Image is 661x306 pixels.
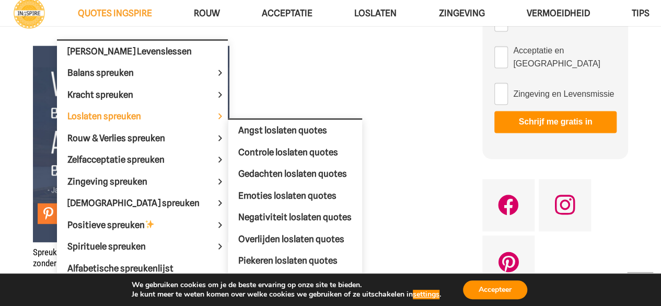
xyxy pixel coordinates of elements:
p: Je kunt meer te weten komen over welke cookies we gebruiken of ze uitschakelen in . [132,290,441,299]
a: Spreuk – Visie zonder actie is een dagdroom. Actie zonder visie is een nachtmerrie. [33,46,229,242]
span: Loslaten spreuken Menu [212,106,228,127]
a: Alfabetische spreukenlijst [57,258,228,280]
a: Angst loslaten quotes [228,120,362,142]
img: ✨ [145,220,154,229]
button: settings [413,290,439,299]
span: Rouw & Verlies spreuken [67,133,183,143]
span: ROUW [194,8,220,18]
span: Kracht spreuken Menu [212,84,228,106]
span: Rouw & Verlies spreuken Menu [212,128,228,149]
span: Controle loslaten quotes [238,147,338,157]
a: Overlijden loslaten quotes [228,229,362,251]
span: Zingeving spreuken [67,176,165,187]
a: Balans spreukenBalans spreuken Menu [57,62,228,84]
span: QUOTES INGSPIRE [78,8,152,18]
a: [PERSON_NAME] Levenslessen [57,41,228,63]
a: Emoties loslaten quotes [228,185,362,207]
span: [PERSON_NAME] Levenslessen [67,46,192,56]
a: Rouw & Verlies spreukenRouw & Verlies spreuken Menu [57,128,228,150]
span: Mooiste spreuken Menu [212,192,228,214]
input: Zingeving en Levensmissie [494,83,508,105]
li: Pinterest [38,203,61,224]
p: We gebruiken cookies om je de beste ervaring op onze site te bieden. [132,280,441,290]
a: Instagram [539,179,591,231]
a: Spreuk – Visie zonder actie is een dagdroom. Actie zonder visie is een nachtmerrie. [33,247,212,268]
span: Piekeren loslaten quotes [238,255,338,266]
button: Schrijf me gratis in [494,111,616,133]
span: TIPS [631,8,649,18]
span: Balans spreuken Menu [212,62,228,84]
span: Positieve spreuken [67,220,172,230]
span: Alfabetische spreukenlijst [67,263,173,274]
span: Zelfacceptatie spreuken [67,154,182,165]
span: Loslaten [354,8,397,18]
span: Emoties loslaten quotes [238,190,337,201]
span: Spirituele spreuken [67,241,164,252]
a: Spirituele spreukenSpirituele spreuken Menu [57,236,228,258]
a: Loslaten spreukenLoslaten spreuken Menu [57,106,228,128]
span: Zingeving [438,8,484,18]
a: Piekeren loslaten quotes [228,250,362,272]
a: Zingeving spreukenZingeving spreuken Menu [57,171,228,193]
a: Facebook [482,179,535,231]
a: Gedachten loslaten quotes [228,163,362,185]
input: Acceptatie en [GEOGRAPHIC_DATA] [494,46,508,68]
img: Spreuk: Visie zonder actie is een dagdroom. Actie zonder visie is een nachtmerrie [33,46,229,242]
a: Positieve spreuken✨Positieve spreuken ✨ Menu [57,214,228,236]
span: Loslaten spreuken [67,111,159,121]
span: Zingeving spreuken Menu [212,171,228,192]
span: Gedachten loslaten quotes [238,168,347,179]
a: Pinterest [482,235,535,288]
span: Overlijden loslaten quotes [238,234,344,244]
span: Zingeving en Levensmissie [513,87,614,100]
button: Accepteer [463,280,527,299]
span: Balans spreuken [67,67,152,78]
span: Angst loslaten quotes [238,125,327,135]
a: Controle loslaten quotes [228,142,362,164]
span: Negativiteit loslaten quotes [238,212,352,222]
span: Acceptatie en [GEOGRAPHIC_DATA] [513,44,616,70]
a: Negativiteit loslaten quotes [228,207,362,229]
span: VERMOEIDHEID [526,8,589,18]
a: Zelfacceptatie spreukenZelfacceptatie spreuken Menu [57,149,228,171]
a: Pin to Pinterest [38,203,59,224]
span: Acceptatie [262,8,312,18]
span: [DEMOGRAPHIC_DATA] spreuken [67,198,217,208]
span: Positieve spreuken ✨ Menu [212,214,228,236]
span: Zelfacceptatie spreuken Menu [212,149,228,171]
span: Kracht spreuken [67,89,151,100]
a: Terug naar top [627,272,653,298]
a: [DEMOGRAPHIC_DATA] spreukenMooiste spreuken Menu [57,192,228,214]
a: Verleden loslaten quotes [228,272,362,294]
span: Spirituele spreuken Menu [212,236,228,257]
a: Kracht spreukenKracht spreuken Menu [57,84,228,106]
